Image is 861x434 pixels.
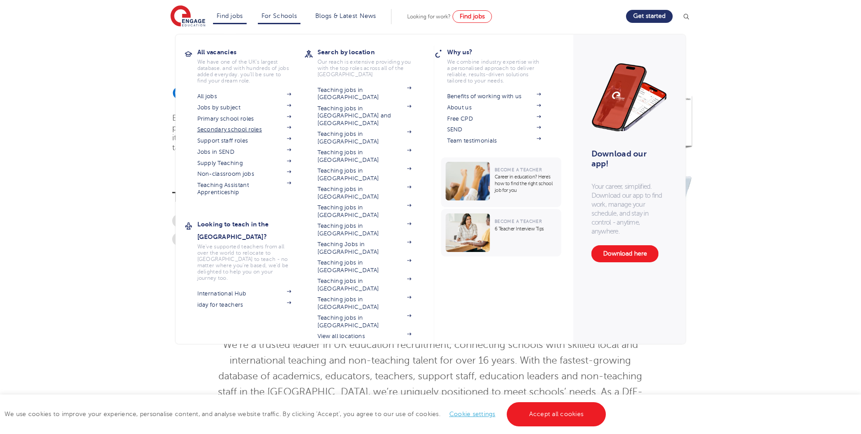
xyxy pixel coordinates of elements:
[197,160,291,167] a: Supply Teaching
[317,314,412,329] a: Teaching jobs in [GEOGRAPHIC_DATA]
[449,411,496,417] a: Cookie settings
[197,148,291,156] a: Jobs in SEND
[317,278,412,292] a: Teaching jobs in [GEOGRAPHIC_DATA]
[317,149,412,164] a: Teaching jobs in [GEOGRAPHIC_DATA]
[315,13,376,19] a: Blogs & Latest News
[172,113,448,152] p: Engage is proud to have the UK’s fastest-growing database of education professionals. Our new pla...
[317,296,412,311] a: Teaching jobs in [GEOGRAPHIC_DATA]
[197,126,291,133] a: Secondary school roles
[197,46,305,58] h3: All vacancies
[447,115,541,122] a: Free CPD
[170,5,205,28] img: Engage Education
[197,104,291,111] a: Jobs by subject
[197,93,291,100] a: All jobs
[261,13,297,19] a: For Schools
[317,167,412,182] a: Teaching jobs in [GEOGRAPHIC_DATA]
[407,13,451,20] span: Looking for work?
[495,219,542,224] span: Become a Teacher
[441,157,564,207] a: Become a TeacherCareer in education? Here’s how to find the right school job for you
[172,83,561,104] h1: educators at your fingertips
[172,84,283,103] span: Over 300,000
[591,149,664,169] h3: Download our app!
[317,46,425,78] a: Search by locationOur reach is extensive providing you with the top roles across all of the [GEOG...
[495,226,557,232] p: 6 Teacher Interview Tips
[197,182,291,196] a: Teaching Assistant Apprenticeship
[317,46,425,58] h3: Search by location
[197,46,305,84] a: All vacanciesWe have one of the UK's largest database. and with hundreds of jobs added everyday. ...
[317,259,412,274] a: Teaching jobs in [GEOGRAPHIC_DATA]
[317,222,412,237] a: Teaching jobs in [GEOGRAPHIC_DATA]
[591,182,668,236] p: Your career, simplified. Download our app to find work, manage your schedule, and stay in control...
[495,167,542,172] span: Become a Teacher
[507,402,606,426] a: Accept all cookies
[626,10,673,23] a: Get started
[447,126,541,133] a: SEND
[460,13,485,20] span: Find jobs
[317,333,412,340] a: View all locations
[317,130,412,145] a: Teaching jobs in [GEOGRAPHIC_DATA]
[197,301,291,308] a: iday for teachers
[317,186,412,200] a: Teaching jobs in [GEOGRAPHIC_DATA]
[591,245,659,262] a: Download here
[197,243,291,281] p: We've supported teachers from all over the world to relocate to [GEOGRAPHIC_DATA] to teach - no m...
[197,170,291,178] a: Non-classroom jobs
[172,214,221,227] a: EngageNow
[197,137,291,144] a: Support staff roles
[4,411,608,417] span: We use cookies to improve your experience, personalise content, and analyse website traffic. By c...
[317,87,412,101] a: Teaching jobs in [GEOGRAPHIC_DATA]
[172,189,561,205] h3: Trending topics
[452,10,492,23] a: Find jobs
[447,137,541,144] a: Team testimonials
[197,290,291,297] a: International Hub
[197,218,305,281] a: Looking to teach in the [GEOGRAPHIC_DATA]?We've supported teachers from all over the world to rel...
[317,204,412,219] a: Teaching jobs in [GEOGRAPHIC_DATA]
[447,93,541,100] a: Benefits of working with us
[447,104,541,111] a: About us
[317,105,412,127] a: Teaching jobs in [GEOGRAPHIC_DATA] and [GEOGRAPHIC_DATA]
[447,46,555,58] h3: Why us?
[197,218,305,243] h3: Looking to teach in the [GEOGRAPHIC_DATA]?
[447,59,541,84] p: We combine industry expertise with a personalised approach to deliver reliable, results-driven so...
[317,59,412,78] p: Our reach is extensive providing you with the top roles across all of the [GEOGRAPHIC_DATA]
[197,115,291,122] a: Primary school roles
[495,174,557,194] p: Career in education? Here’s how to find the right school job for you
[172,233,249,246] a: Intervention Solutions
[197,59,291,84] p: We have one of the UK's largest database. and with hundreds of jobs added everyday. you'll be sur...
[441,209,564,256] a: Become a Teacher6 Teacher Interview Tips
[217,13,243,19] a: Find jobs
[447,46,555,84] a: Why us?We combine industry expertise with a personalised approach to deliver reliable, results-dr...
[317,241,412,256] a: Teaching Jobs in [GEOGRAPHIC_DATA]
